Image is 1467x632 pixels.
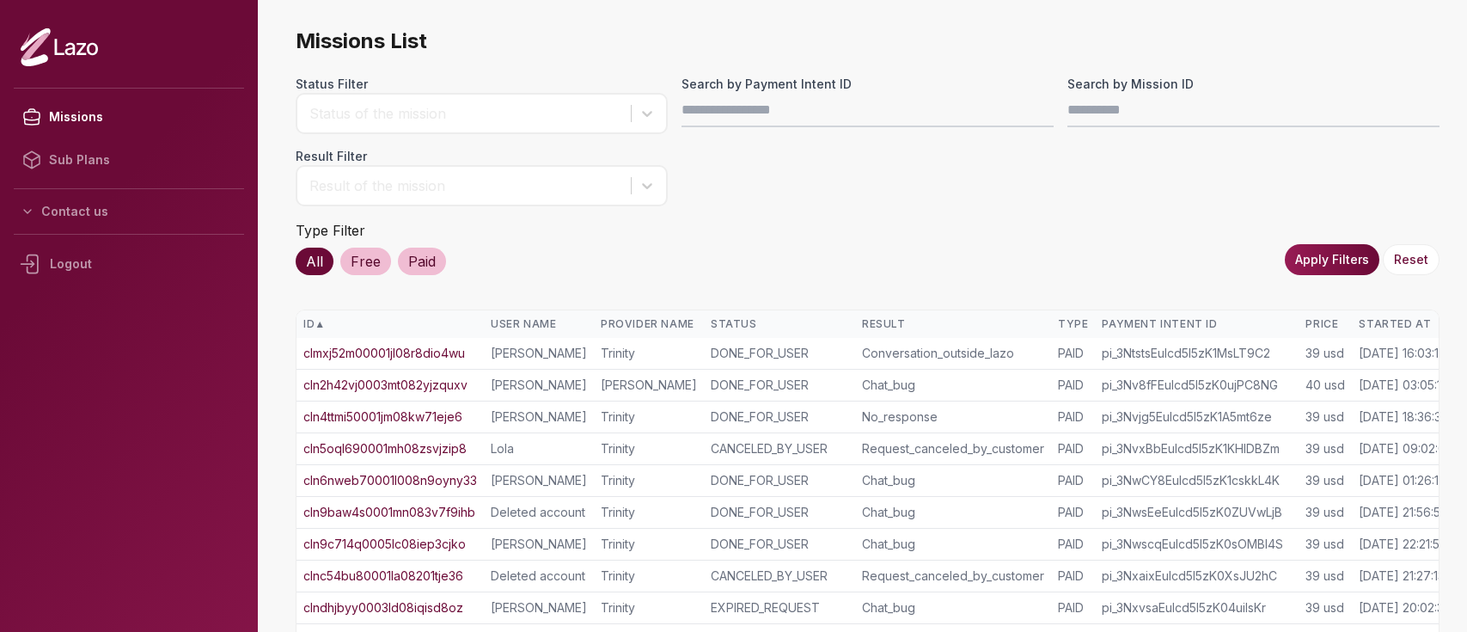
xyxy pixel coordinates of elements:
[862,345,1044,362] div: Conversation_outside_lazo
[303,568,463,585] a: clnc54bu80001la08201tje36
[491,568,587,585] div: Deleted account
[1305,408,1345,426] div: 39 usd
[491,504,587,521] div: Deleted account
[14,95,244,138] a: Missions
[303,408,462,426] a: cln4ttmi50001jm08kw71eje6
[1305,599,1345,617] div: 39 usd
[1058,599,1088,617] div: PAID
[711,317,848,331] div: Status
[601,472,697,489] div: Trinity
[303,504,475,521] a: cln9baw4s0001mn083v7f9ihb
[303,440,467,457] a: cln5oql690001mh08zsvjzip8
[711,568,848,585] div: CANCELED_BY_USER
[1058,377,1088,394] div: PAID
[1102,472,1292,489] div: pi_3NwCY8Eulcd5I5zK1cskkL4K
[14,138,244,181] a: Sub Plans
[1359,440,1450,457] div: [DATE] 09:02:01
[296,76,668,93] label: Status Filter
[1102,440,1292,457] div: pi_3NvxBbEulcd5I5zK1KHIDBZm
[296,28,1439,55] span: Missions List
[303,345,465,362] a: clmxj52m00001jl08r8dio4wu
[1359,504,1448,521] div: [DATE] 21:56:59
[296,248,333,275] div: All
[862,317,1044,331] div: Result
[491,472,587,489] div: [PERSON_NAME]
[1058,536,1088,553] div: PAID
[601,504,697,521] div: Trinity
[491,599,587,617] div: [PERSON_NAME]
[1359,536,1447,553] div: [DATE] 22:21:58
[1058,440,1088,457] div: PAID
[491,377,587,394] div: [PERSON_NAME]
[309,175,622,196] div: Result of the mission
[1305,536,1345,553] div: 39 usd
[296,148,668,165] label: Result Filter
[711,440,848,457] div: CANCELED_BY_USER
[14,196,244,227] button: Contact us
[682,76,1054,93] label: Search by Payment Intent ID
[296,222,365,239] label: Type Filter
[303,599,463,617] a: clndhjbyy0003ld08iqisd8oz
[711,472,848,489] div: DONE_FOR_USER
[1058,504,1088,521] div: PAID
[1305,317,1345,331] div: Price
[1102,345,1292,362] div: pi_3NtstsEulcd5I5zK1MsLT9C2
[303,536,466,553] a: cln9c714q0005lc08iep3cjko
[303,317,477,331] div: ID
[1102,568,1292,585] div: pi_3NxaixEulcd5I5zK0XsJU2hC
[1305,440,1345,457] div: 39 usd
[1058,472,1088,489] div: PAID
[1359,599,1451,617] div: [DATE] 20:02:35
[601,377,697,394] div: [PERSON_NAME]
[711,408,848,426] div: DONE_FOR_USER
[1102,408,1292,426] div: pi_3Nvjg5Eulcd5I5zK1A5mt6ze
[601,440,697,457] div: Trinity
[1058,408,1088,426] div: PAID
[309,103,622,124] div: Status of the mission
[862,504,1044,521] div: Chat_bug
[862,440,1044,457] div: Request_canceled_by_customer
[491,317,587,331] div: User Name
[1102,536,1292,553] div: pi_3NwscqEulcd5I5zK0sOMBI4S
[1305,472,1345,489] div: 39 usd
[315,317,325,331] span: ▲
[491,440,587,457] div: Lola
[1067,76,1439,93] label: Search by Mission ID
[1359,568,1445,585] div: [DATE] 21:27:13
[491,408,587,426] div: [PERSON_NAME]
[14,242,244,286] div: Logout
[862,599,1044,617] div: Chat_bug
[1102,317,1292,331] div: Payment Intent ID
[1102,504,1292,521] div: pi_3NwsEeEulcd5I5zK0ZUVwLjB
[711,536,848,553] div: DONE_FOR_USER
[601,599,697,617] div: Trinity
[862,377,1044,394] div: Chat_bug
[1383,244,1439,275] button: Reset
[303,472,477,489] a: cln6nweb70001l008n9oyny33
[1058,317,1088,331] div: Type
[711,377,848,394] div: DONE_FOR_USER
[862,568,1044,585] div: Request_canceled_by_customer
[1359,377,1448,394] div: [DATE] 03:05:15
[491,345,587,362] div: [PERSON_NAME]
[601,568,697,585] div: Trinity
[711,345,848,362] div: DONE_FOR_USER
[1305,345,1345,362] div: 39 usd
[1305,568,1345,585] div: 39 usd
[1058,345,1088,362] div: PAID
[1359,345,1446,362] div: [DATE] 16:03:10
[711,599,848,617] div: EXPIRED_REQUEST
[340,248,391,275] div: Free
[711,504,848,521] div: DONE_FOR_USER
[1359,317,1452,331] div: Started At
[1058,568,1088,585] div: PAID
[1305,377,1345,394] div: 40 usd
[303,377,468,394] a: cln2h42vj0003mt082yjzquxv
[1102,377,1292,394] div: pi_3Nv8fFEulcd5I5zK0ujPC8NG
[601,317,697,331] div: Provider Name
[862,408,1044,426] div: No_response
[862,472,1044,489] div: Chat_bug
[1305,504,1345,521] div: 39 usd
[1102,599,1292,617] div: pi_3NxvsaEulcd5I5zK04uiIsKr
[1359,472,1446,489] div: [DATE] 01:26:19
